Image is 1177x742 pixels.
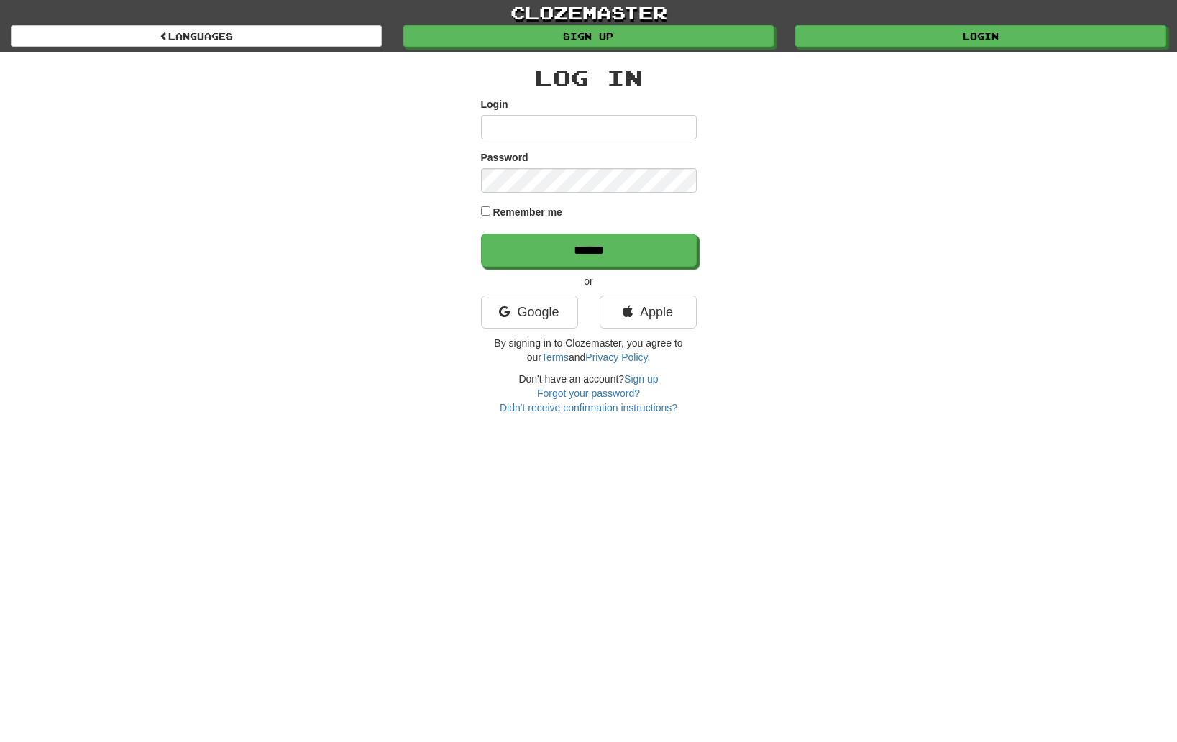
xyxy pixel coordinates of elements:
[481,66,697,90] h2: Log In
[493,205,562,219] label: Remember me
[500,402,677,413] a: Didn't receive confirmation instructions?
[537,388,640,399] a: Forgot your password?
[585,352,647,363] a: Privacy Policy
[481,274,697,288] p: or
[541,352,569,363] a: Terms
[624,373,658,385] a: Sign up
[600,296,697,329] a: Apple
[481,150,528,165] label: Password
[481,97,508,111] label: Login
[403,25,774,47] a: Sign up
[11,25,382,47] a: Languages
[795,25,1166,47] a: Login
[481,372,697,415] div: Don't have an account?
[481,336,697,365] p: By signing in to Clozemaster, you agree to our and .
[481,296,578,329] a: Google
